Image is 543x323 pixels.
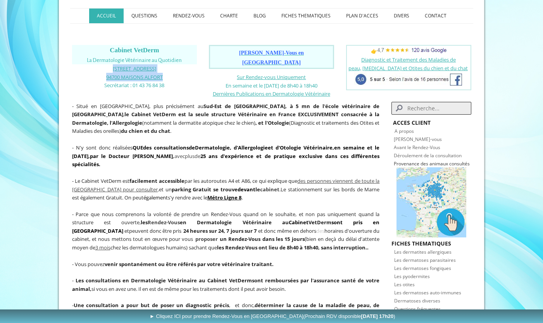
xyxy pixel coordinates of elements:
[104,82,164,89] span: Secrétariat : 01 43 76 84 38
[394,152,462,159] a: Déroulement de la consultation
[394,297,440,304] a: Dermatoses diverses
[391,102,471,115] input: Search
[165,9,212,23] a: RENDEZ-VOUS
[124,227,129,234] span: et
[72,144,380,168] span: avec de
[417,9,454,23] a: CONTACT
[72,103,380,135] span: - Situé en [GEOGRAPHIC_DATA], plus précisément au , (notamment la dermatite atopique chez le chie...
[110,46,159,54] span: Cabinet VetDerm
[213,90,330,97] span: Dernières Publications en Dermatologie Vétérinaire
[212,9,246,23] a: CHARTE
[72,211,380,226] span: - Parce que nous comprenons la volonté de prendre un Rendez-Vous quand on le souhaite, et non pas...
[394,257,456,263] span: Les dermatoses parasitaires
[255,119,289,126] b: , et l'Otologie
[421,160,470,167] span: des animaux consultés
[72,153,380,168] strong: 25 ans d'expérience et de pratique exclusive dans ces différentes spécialités.
[72,261,274,268] span: - Vous pouvez
[391,240,451,247] strong: FICHES THEMATIQUES
[238,186,255,193] span: devant
[148,219,171,226] span: Rendez-V
[95,244,110,251] a: 3 mois
[178,219,180,226] span: s
[394,248,452,255] a: Les dermatites allergiques
[289,219,309,226] span: Cabinet
[133,144,143,151] strong: QUE
[303,313,395,319] span: (Prochain RDV disponible )
[393,119,431,126] strong: ACCES CLIENT
[87,57,182,63] span: La Dermatologie Vétérinaire au Quotidien
[394,280,415,288] a: Les otites
[72,235,380,251] span: bien en deçà du délai d'attente moyen de chez les dermatologues humains
[394,289,461,296] a: Les dermatoses auto-immunes
[72,219,380,234] span: sont pris en [GEOGRAPHIC_DATA]
[333,144,334,151] strong: ,
[154,144,189,151] a: consultations
[72,277,380,292] b: sont remboursées par l'assurance santé de votre animal,
[90,153,173,160] span: par le Docteur [PERSON_NAME]
[72,277,74,284] span: -
[72,177,380,201] span: - Le Cabinet VetDerm est par les autoroutes A4 et A86, ce qui explique que et un Le stationnement...
[386,9,417,23] a: DIVERS
[394,264,451,271] a: Les dermatoses fongiques
[74,302,229,309] strong: Une consultation a pour but de poser un diagnostic précis
[105,261,274,268] strong: venir spontanément ou être référés par votre vétérinaire traitant.
[72,144,380,160] span: en semaine et le [DATE]
[183,227,257,234] strong: 24 heures sur 24, 7 jours sur 7
[226,82,317,89] span: En semaine et le [DATE] de 8h40 à 18h40
[186,244,369,251] span: ) sachant que
[72,111,380,126] b: France EXCLUSIVEMENT consacrée à la Dermatologie, l'Allergologie
[72,177,380,193] a: des personnes viennent de toute la [GEOGRAPHIC_DATA] pour consulter
[279,186,281,193] span: .
[159,177,184,184] strong: accessible
[207,194,243,201] span: .
[238,144,268,151] a: Allergologie
[217,244,369,251] strong: les Rendez-Vous ont lieu de 8h40 à 18h40, sans interruption..
[129,227,182,234] span: peuvent donc être pris
[91,285,286,292] span: si vous en avez une. Il en est de même pour les traitements dont il peut avoir besoin.
[150,313,395,319] span: ► Cliquez ICI pour prendre Rendez-Vous en [GEOGRAPHIC_DATA]
[395,128,414,134] a: A propos
[396,160,419,167] a: rovenance
[394,249,452,255] span: Les dermatites allergiques
[171,219,178,226] span: ou
[180,219,331,226] span: en Dermatologie Vétérinaire au VetDerm
[394,160,396,167] span: P
[237,74,306,81] a: Sur Rendez-vous Uniquement
[143,194,168,201] span: également
[185,153,195,160] span: plus
[246,9,274,23] a: BLOG
[394,144,440,151] a: Avant le Rendez-Vous
[90,153,174,160] b: ,
[394,281,415,288] span: Les otites
[106,73,163,81] a: 94700 MAISONS ALFORT
[154,144,322,151] strong: de , d' et d'
[239,50,304,65] a: [PERSON_NAME]-Vous en [GEOGRAPHIC_DATA]
[362,65,468,72] a: [MEDICAL_DATA] et Otites du chien et du chat
[76,277,252,284] b: Les consultations en Dermatologie Vétérinaire au Cabinet VetDerm
[394,256,456,263] a: Les dermatoses parasitaires
[106,74,163,81] span: 94700 MAISONS ALFORT
[220,235,305,242] strong: un Rendez-Vous dans les 15 jours
[141,219,180,226] strong: les
[72,177,380,193] span: ,
[88,153,90,160] span: ,
[129,177,157,184] span: facilement
[394,272,430,280] a: Les pyodermites
[322,144,333,151] a: aire
[113,65,156,72] a: [STREET_ADDRESS]
[394,273,430,280] span: Les pyodermites
[338,9,386,23] a: PLAN D'ACCES
[72,103,380,118] strong: Sud-Est de [GEOGRAPHIC_DATA], à 5 mn de l'école vétérinaire de [GEOGRAPHIC_DATA]
[348,56,456,72] a: Diagnostic et Traitement des Maladies de peau,
[124,111,129,118] strong: le
[371,48,446,55] span: 👉
[172,186,279,193] span: parking Gratuit se trouve le
[394,136,442,143] a: [PERSON_NAME]-vous
[195,144,230,151] a: Dermatologie
[207,194,241,201] a: Métro Ligne 8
